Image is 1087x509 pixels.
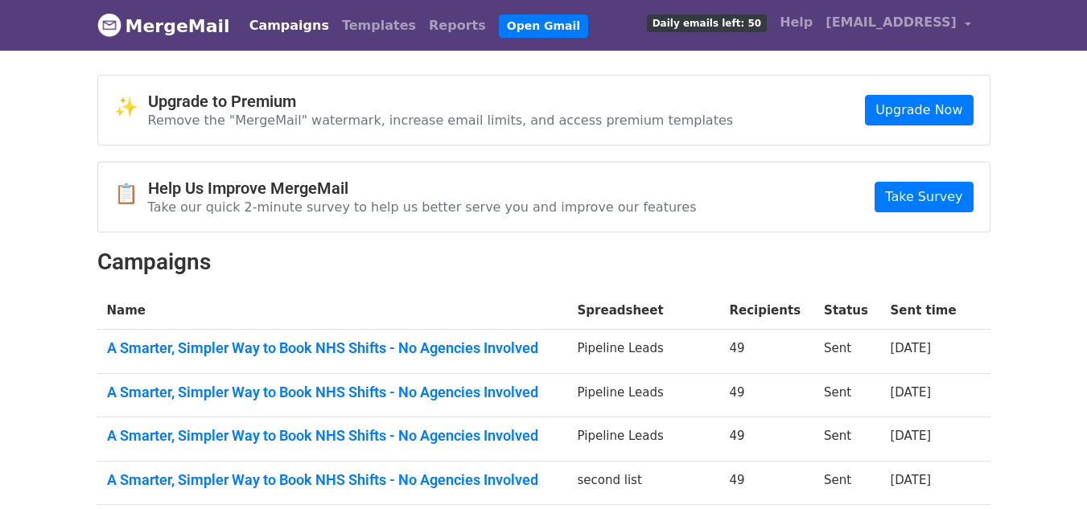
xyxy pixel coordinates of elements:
td: Sent [814,373,880,417]
a: [DATE] [890,429,931,443]
td: Sent [814,461,880,505]
a: Daily emails left: 50 [640,6,773,39]
td: 49 [719,461,814,505]
a: Reports [422,10,492,42]
p: Remove the "MergeMail" watermark, increase email limits, and access premium templates [148,112,734,129]
img: MergeMail logo [97,13,121,37]
th: Name [97,292,568,330]
span: Daily emails left: 50 [647,14,767,32]
td: Sent [814,330,880,374]
a: Take Survey [875,182,973,212]
a: A Smarter, Simpler Way to Book NHS Shifts - No Agencies Involved [107,427,558,445]
a: Open Gmail [499,14,588,38]
p: Take our quick 2-minute survey to help us better serve you and improve our features [148,199,697,216]
a: A Smarter, Simpler Way to Book NHS Shifts - No Agencies Involved [107,471,558,489]
span: 📋 [114,183,148,206]
th: Sent time [880,292,970,330]
td: 49 [719,330,814,374]
td: 49 [719,373,814,417]
th: Recipients [719,292,814,330]
td: 49 [719,417,814,462]
a: MergeMail [97,9,230,43]
a: Help [773,6,819,39]
a: Templates [336,10,422,42]
th: Status [814,292,880,330]
span: ✨ [114,96,148,119]
a: [DATE] [890,473,931,487]
td: Pipeline Leads [568,330,720,374]
th: Spreadsheet [568,292,720,330]
a: [EMAIL_ADDRESS] [819,6,977,44]
h4: Help Us Improve MergeMail [148,179,697,198]
span: [EMAIL_ADDRESS] [826,13,957,32]
td: Pipeline Leads [568,417,720,462]
a: [DATE] [890,341,931,355]
h4: Upgrade to Premium [148,92,734,111]
a: [DATE] [890,385,931,400]
a: A Smarter, Simpler Way to Book NHS Shifts - No Agencies Involved [107,384,558,401]
a: A Smarter, Simpler Way to Book NHS Shifts - No Agencies Involved [107,339,558,357]
td: Sent [814,417,880,462]
td: Pipeline Leads [568,373,720,417]
a: Upgrade Now [865,95,973,125]
a: Campaigns [243,10,336,42]
h2: Campaigns [97,248,990,276]
td: second list [568,461,720,505]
